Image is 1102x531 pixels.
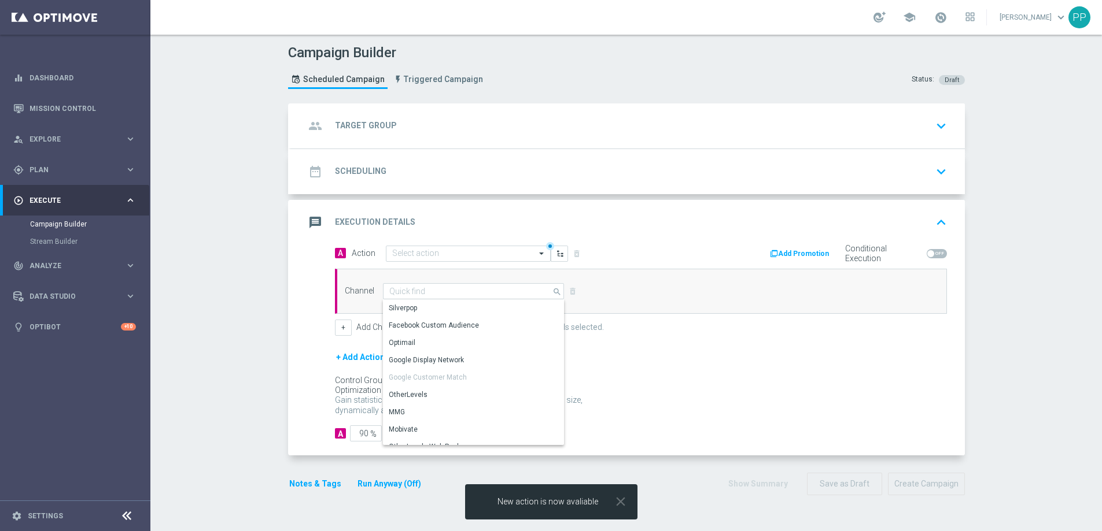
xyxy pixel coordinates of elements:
[288,477,342,491] button: Notes & Tags
[383,439,555,456] div: Press SPACE to select this row.
[13,165,125,175] div: Plan
[939,75,965,84] colored-tag: Draft
[389,389,427,400] div: OtherLevels
[28,513,63,519] a: Settings
[931,211,951,233] button: keyboard_arrow_up
[933,117,950,135] i: keyboard_arrow_down
[389,424,418,435] div: Mobivate
[305,161,326,182] i: date_range
[13,196,137,205] button: play_circle_outline Execute keyboard_arrow_right
[305,212,326,233] i: message
[931,161,951,183] button: keyboard_arrow_down
[383,387,555,404] div: Press SPACE to select this row.
[933,163,950,180] i: keyboard_arrow_down
[383,352,555,369] div: Press SPACE to select this row.
[389,303,417,313] div: Silverpop
[1055,11,1067,24] span: keyboard_arrow_down
[404,75,483,84] span: Triggered Campaign
[389,407,405,417] div: MMG
[305,211,951,233] div: message Execution Details keyboard_arrow_up
[383,421,555,439] div: Press SPACE to select this row.
[888,473,965,495] button: Create Campaign
[389,337,415,348] div: Optimail
[352,248,375,258] label: Action
[383,283,565,299] input: Quick find
[933,214,950,231] i: keyboard_arrow_up
[13,104,137,113] div: Mission Control
[383,300,555,317] div: Press SPACE to select this row.
[931,115,951,137] button: keyboard_arrow_down
[612,497,628,506] button: close
[30,237,120,246] a: Stream Builder
[903,11,916,24] span: school
[13,322,24,332] i: lightbulb
[613,494,628,509] i: close
[383,335,555,352] div: Press SPACE to select this row.
[13,261,137,270] button: track_changes Analyze keyboard_arrow_right
[13,93,136,124] div: Mission Control
[13,135,137,144] button: person_search Explore keyboard_arrow_right
[125,260,136,271] i: keyboard_arrow_right
[389,320,479,331] div: Facebook Custom Audience
[305,116,326,136] i: group
[335,217,415,228] h2: Execution Details
[288,44,489,61] h1: Campaign Builder
[13,134,24,144] i: person_search
[13,73,24,83] i: equalizer
[335,320,352,336] button: +
[370,429,377,439] span: %
[30,262,125,269] span: Analyze
[30,136,125,143] span: Explore
[13,261,24,271] i: track_changes
[12,511,22,521] i: settings
[13,261,125,271] div: Analyze
[390,70,486,89] a: Triggered Campaign
[389,372,467,383] div: Google Customer Match
[389,355,464,365] div: Google Display Network
[912,75,934,85] div: Status:
[807,473,882,495] button: Save as Draft
[845,244,922,263] label: Conditional Execution
[356,322,402,332] label: Add Channel
[13,165,24,175] i: gps_fixed
[30,62,136,93] a: Dashboard
[30,293,125,300] span: Data Studio
[121,323,136,331] div: +10
[13,311,136,342] div: Optibot
[305,115,951,137] div: group Target Group keyboard_arrow_down
[389,441,461,452] div: OtherLevels Web Push
[345,286,374,296] label: Channel
[13,322,137,332] button: lightbulb Optibot +10
[13,292,137,301] button: Data Studio keyboard_arrow_right
[30,311,121,342] a: Optibot
[383,404,555,421] div: Press SPACE to select this row.
[383,317,555,335] div: Press SPACE to select this row.
[125,291,136,302] i: keyboard_arrow_right
[30,93,136,124] a: Mission Control
[497,497,598,507] span: New action is now avaliable
[335,166,386,177] h2: Scheduling
[335,248,346,258] span: A
[305,161,951,183] div: date_range Scheduling keyboard_arrow_down
[288,70,388,89] a: Scheduled Campaign
[13,291,125,302] div: Data Studio
[125,164,136,175] i: keyboard_arrow_right
[335,120,397,131] h2: Target Group
[13,195,125,206] div: Execute
[13,73,137,83] button: equalizer Dashboard
[13,62,136,93] div: Dashboard
[335,428,346,439] div: A
[335,376,432,395] div: Control Group Optimization
[13,165,137,174] button: gps_fixed Plan keyboard_arrow_right
[30,216,149,233] div: Campaign Builder
[30,166,125,173] span: Plan
[769,247,833,260] button: Add Promotion
[383,369,555,387] div: Press SPACE to select this row.
[303,75,385,84] span: Scheduled Campaign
